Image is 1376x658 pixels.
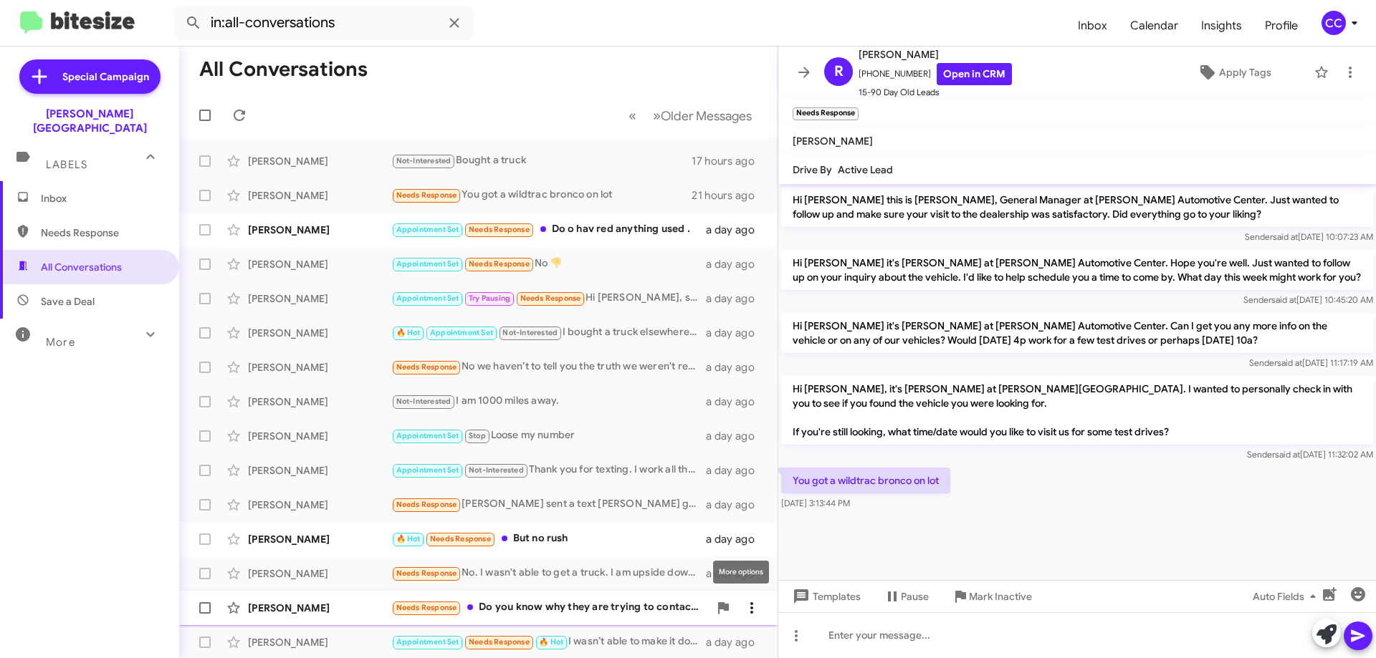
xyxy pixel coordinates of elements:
span: Appointment Set [396,637,459,647]
button: Apply Tags [1160,59,1307,85]
div: You got a wildtrac bronco on lot [391,187,692,203]
button: Templates [778,584,872,609]
div: [PERSON_NAME] [248,223,391,237]
span: Needs Response [430,534,491,543]
span: All Conversations [41,260,122,274]
span: Appointment Set [396,225,459,234]
span: Needs Response [396,362,457,372]
div: 21 hours ago [692,188,766,203]
a: Inbox [1066,5,1119,47]
div: Hi [PERSON_NAME], something has come up and I'm not able to buy a car right now but I will be in ... [391,290,706,306]
div: [PERSON_NAME] sent a text [PERSON_NAME] gave me a better deal on Yukon BUT I want to order a C9 [391,496,706,513]
span: Not-Interested [502,328,558,337]
span: Appointment Set [396,259,459,268]
p: Hi [PERSON_NAME] it's [PERSON_NAME] at [PERSON_NAME] Automotive Center. Can I get you any more in... [781,313,1373,353]
div: a day ago [706,635,766,649]
span: Sender [DATE] 10:45:20 AM [1243,294,1373,305]
span: Drive By [793,163,832,176]
a: Profile [1253,5,1309,47]
div: [PERSON_NAME] [248,257,391,271]
div: [PERSON_NAME] [248,498,391,512]
span: Active Lead [838,163,893,176]
span: Apply Tags [1219,59,1271,85]
div: More options [713,561,769,584]
span: [PHONE_NUMBER] [859,63,1012,85]
p: Hi [PERSON_NAME] this is [PERSON_NAME], General Manager at [PERSON_NAME] Automotive Center. Just ... [781,187,1373,227]
span: Stop [469,431,486,440]
span: Older Messages [661,108,752,124]
small: Needs Response [793,107,859,120]
div: [PERSON_NAME] [248,326,391,340]
div: a day ago [706,532,766,546]
span: said at [1275,449,1300,460]
span: Sender [DATE] 11:32:02 AM [1247,449,1373,460]
div: a day ago [706,326,766,340]
span: 🔥 Hot [539,637,563,647]
a: Calendar [1119,5,1190,47]
div: 17 hours ago [692,154,766,168]
span: Pause [901,584,929,609]
p: Hi [PERSON_NAME], it's [PERSON_NAME] at [PERSON_NAME][GEOGRAPHIC_DATA]. I wanted to personally ch... [781,376,1373,445]
span: Sender [DATE] 10:07:23 AM [1245,231,1373,242]
div: CC [1322,11,1346,35]
span: said at [1277,357,1302,368]
span: Auto Fields [1253,584,1322,609]
div: Bought a truck [391,153,692,169]
div: [PERSON_NAME] [248,360,391,374]
span: 🔥 Hot [396,534,421,543]
div: a day ago [706,360,766,374]
span: Needs Response [396,190,457,200]
div: [PERSON_NAME] [248,154,391,168]
button: Pause [872,584,940,609]
h1: All Conversations [199,58,368,81]
div: a day ago [706,223,766,237]
div: I wasn’t able to make it down there yet [391,634,706,650]
span: More [46,336,75,349]
div: [PERSON_NAME] [248,566,391,581]
p: You got a wildtrac bronco on lot [781,468,950,493]
span: » [653,107,661,125]
span: Appointment Set [396,465,459,475]
div: a day ago [706,429,766,443]
span: Needs Response [469,259,530,268]
span: Not-Interested [396,397,451,406]
span: Needs Response [41,226,163,240]
div: I am 1000 miles away. [391,393,706,410]
a: Special Campaign [19,59,161,94]
span: [PERSON_NAME] [793,135,873,147]
span: R [834,60,844,83]
div: No. I wasn't able to get a truck. I am upside down on my versa. My credit score is too low to get... [391,565,706,581]
span: Save a Deal [41,294,95,309]
span: Needs Response [396,603,457,612]
div: a day ago [706,498,766,512]
span: Needs Response [396,500,457,509]
button: Previous [620,101,645,130]
button: Next [644,101,760,130]
span: Not-Interested [396,156,451,165]
a: Insights [1190,5,1253,47]
div: a day ago [706,291,766,306]
span: Sender [DATE] 11:17:19 AM [1249,357,1373,368]
div: [PERSON_NAME] [248,188,391,203]
span: Appointment Set [396,294,459,303]
p: Hi [PERSON_NAME] it's [PERSON_NAME] at [PERSON_NAME] Automotive Center. Hope you're well. Just wa... [781,250,1373,290]
div: But no rush [391,531,706,547]
span: Needs Response [520,294,581,303]
div: [PERSON_NAME] [248,395,391,409]
div: [PERSON_NAME] [248,601,391,615]
span: Special Campaign [62,69,149,84]
div: I bought a truck elsewhere. Thank you for your time. [391,324,706,341]
div: [PERSON_NAME] [248,635,391,649]
span: Templates [790,584,861,609]
div: No 👎 [391,256,706,272]
div: a day ago [706,395,766,409]
a: Open in CRM [937,63,1012,85]
span: Mark Inactive [969,584,1032,609]
span: 15-90 Day Old Leads [859,85,1012,100]
span: Appointment Set [396,431,459,440]
span: said at [1273,231,1298,242]
button: Auto Fields [1241,584,1333,609]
